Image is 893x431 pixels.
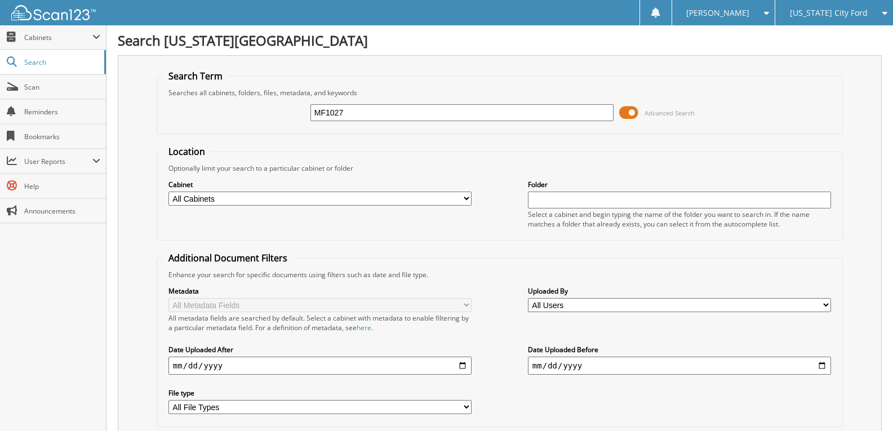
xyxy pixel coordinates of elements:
[24,107,100,117] span: Reminders
[168,345,472,354] label: Date Uploaded After
[528,357,831,375] input: end
[168,286,472,296] label: Metadata
[11,5,96,20] img: scan123-logo-white.svg
[528,345,831,354] label: Date Uploaded Before
[528,210,831,229] div: Select a cabinet and begin typing the name of the folder you want to search in. If the name match...
[163,145,211,158] legend: Location
[528,286,831,296] label: Uploaded By
[163,270,837,279] div: Enhance your search for specific documents using filters such as date and file type.
[790,10,868,16] span: [US_STATE] City Ford
[168,180,472,189] label: Cabinet
[837,377,893,431] iframe: Chat Widget
[24,206,100,216] span: Announcements
[168,357,472,375] input: start
[24,33,92,42] span: Cabinets
[24,157,92,166] span: User Reports
[528,180,831,189] label: Folder
[645,109,695,117] span: Advanced Search
[24,181,100,191] span: Help
[118,31,882,50] h1: Search [US_STATE][GEOGRAPHIC_DATA]
[163,252,293,264] legend: Additional Document Filters
[163,88,837,97] div: Searches all cabinets, folders, files, metadata, and keywords
[24,82,100,92] span: Scan
[163,163,837,173] div: Optionally limit your search to a particular cabinet or folder
[168,313,472,332] div: All metadata fields are searched by default. Select a cabinet with metadata to enable filtering b...
[168,388,472,398] label: File type
[357,323,371,332] a: here
[686,10,749,16] span: [PERSON_NAME]
[24,57,99,67] span: Search
[24,132,100,141] span: Bookmarks
[163,70,228,82] legend: Search Term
